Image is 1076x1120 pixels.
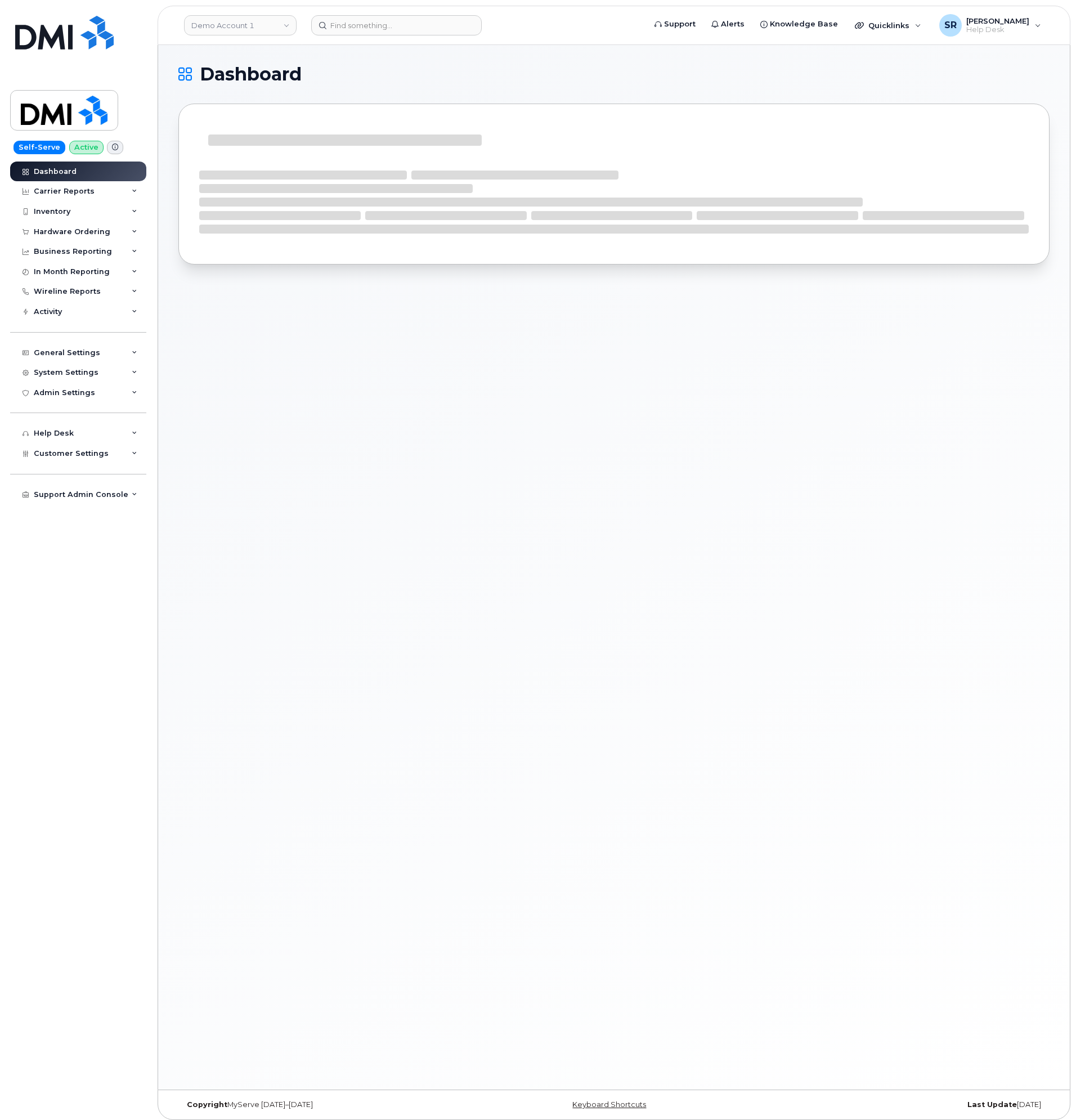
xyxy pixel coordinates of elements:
span: Dashboard [200,66,302,83]
strong: Last Update [967,1100,1017,1109]
div: [DATE] [759,1100,1050,1109]
a: Keyboard Shortcuts [572,1100,646,1109]
strong: Copyright [187,1100,227,1109]
div: MyServe [DATE]–[DATE] [178,1100,469,1109]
